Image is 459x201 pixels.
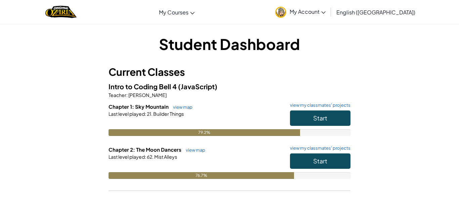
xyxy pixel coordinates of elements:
[170,104,193,110] a: view map
[109,146,182,153] span: Chapter 2: The Moon Dancers
[290,8,326,15] span: My Account
[109,34,350,54] h1: Student Dashboard
[159,9,189,16] span: My Courses
[182,147,205,153] a: view map
[145,111,146,117] span: :
[145,154,146,160] span: :
[45,5,77,19] img: Home
[109,64,350,80] h3: Current Classes
[109,92,126,98] span: Teacher
[154,154,177,160] span: Mist Alleys
[287,103,350,107] a: view my classmates' projects
[178,82,217,91] span: (JavaScript)
[146,111,153,117] span: 21.
[336,9,415,16] span: English ([GEOGRAPHIC_DATA])
[109,129,300,136] div: 79.2%
[333,3,419,21] a: English ([GEOGRAPHIC_DATA])
[313,114,327,122] span: Start
[109,111,145,117] span: Last level played
[45,5,77,19] a: Ozaria by CodeCombat logo
[272,1,329,22] a: My Account
[109,82,178,91] span: Intro to Coding Bell 4
[290,153,350,169] button: Start
[126,92,128,98] span: :
[275,7,286,18] img: avatar
[287,146,350,150] a: view my classmates' projects
[156,3,198,21] a: My Courses
[109,103,170,110] span: Chapter 1: Sky Mountain
[290,110,350,126] button: Start
[128,92,167,98] span: [PERSON_NAME]
[109,154,145,160] span: Last level played
[146,154,154,160] span: 62.
[313,157,327,165] span: Start
[153,111,184,117] span: Builder Things
[109,172,294,179] div: 76.7%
